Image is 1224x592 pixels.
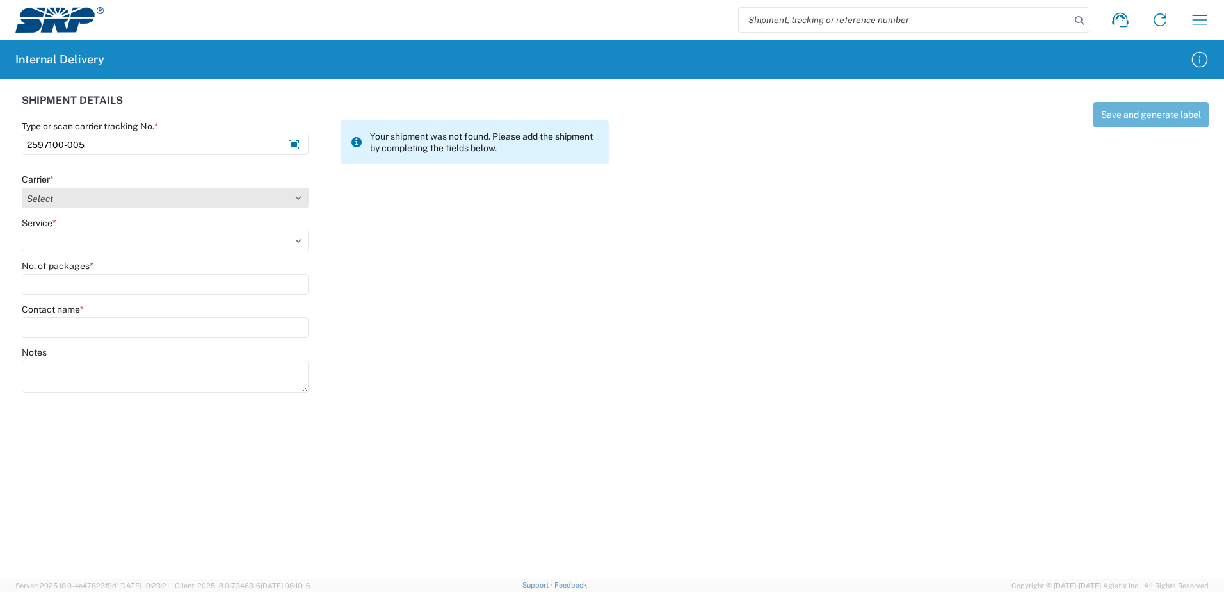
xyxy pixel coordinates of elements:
a: Feedback [554,581,587,589]
label: No. of packages [22,260,93,272]
h2: Internal Delivery [15,52,104,67]
span: [DATE] 08:10:16 [261,582,310,589]
span: Copyright © [DATE]-[DATE] Agistix Inc., All Rights Reserved [1011,580,1209,591]
a: Support [522,581,554,589]
label: Notes [22,347,47,358]
label: Type or scan carrier tracking No. [22,120,158,132]
span: Server: 2025.18.0-4e47823f9d1 [15,582,169,589]
label: Contact name [22,304,84,315]
span: Client: 2025.18.0-7346316 [175,582,310,589]
label: Carrier [22,174,54,185]
img: srp [15,7,104,33]
input: Shipment, tracking or reference number [739,8,1070,32]
label: Service [22,217,56,229]
div: SHIPMENT DETAILS [22,95,609,120]
span: [DATE] 10:23:21 [119,582,169,589]
span: Your shipment was not found. Please add the shipment by completing the fields below. [370,131,599,154]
